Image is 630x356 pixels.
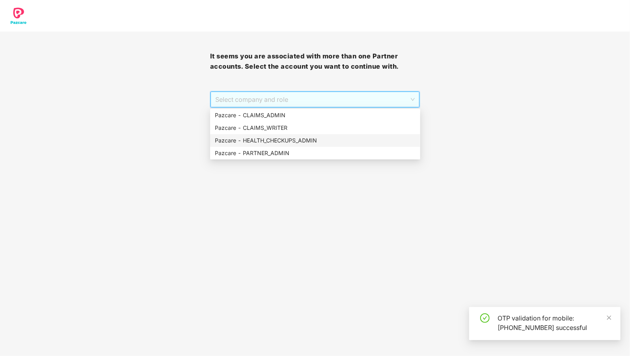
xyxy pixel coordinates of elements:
[210,134,420,147] div: Pazcare - HEALTH_CHECKUPS_ADMIN
[215,92,415,107] span: Select company and role
[210,147,420,159] div: Pazcare - PARTNER_ADMIN
[480,313,490,323] span: check-circle
[215,136,416,145] div: Pazcare - HEALTH_CHECKUPS_ADMIN
[210,51,420,71] h3: It seems you are associated with more than one Partner accounts. Select the account you want to c...
[215,111,416,120] div: Pazcare - CLAIMS_ADMIN
[215,124,416,132] div: Pazcare - CLAIMS_WRITER
[606,315,612,320] span: close
[498,313,611,332] div: OTP validation for mobile: [PHONE_NUMBER] successful
[210,122,420,134] div: Pazcare - CLAIMS_WRITER
[210,109,420,122] div: Pazcare - CLAIMS_ADMIN
[215,149,416,157] div: Pazcare - PARTNER_ADMIN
